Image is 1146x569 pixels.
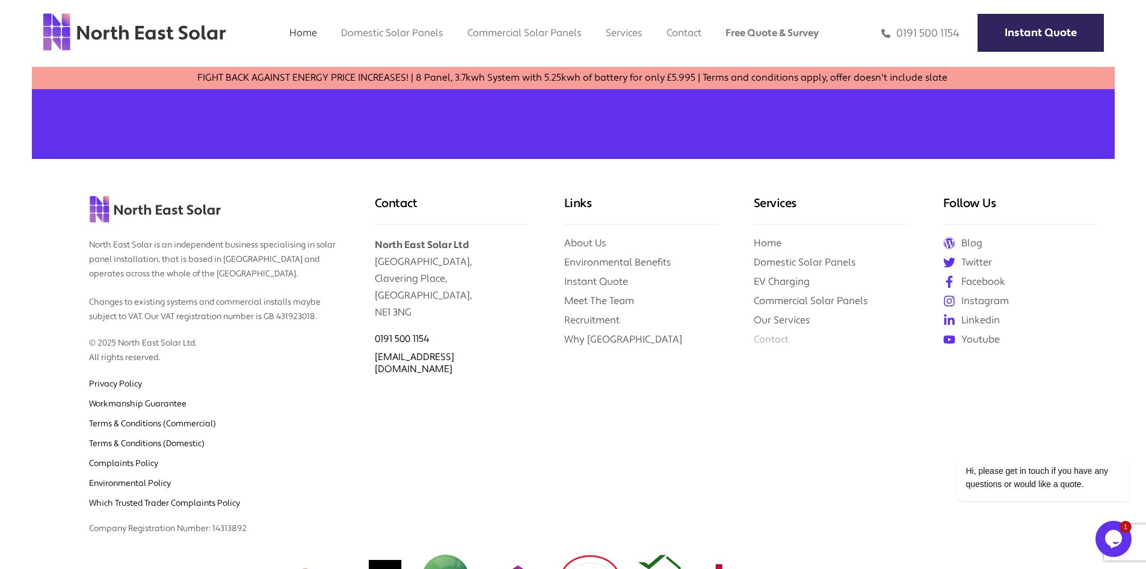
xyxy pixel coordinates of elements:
[943,314,1097,327] a: Linkedin
[754,333,789,346] a: Contact
[754,237,781,249] a: Home
[564,237,606,249] a: About Us
[943,237,955,249] img: Wordpress icon
[375,195,528,225] h3: Contact
[725,26,819,39] a: Free Quote & Survey
[943,195,1097,225] h3: Follow Us
[89,498,240,509] a: Which Trusted Trader Complaints Policy
[754,256,856,269] a: Domestic Solar Panels
[341,26,443,39] a: Domestic Solar Panels
[289,26,317,39] a: Home
[754,294,868,307] a: Commercial Solar Panels
[375,225,528,321] p: [GEOGRAPHIC_DATA], Clavering Place, [GEOGRAPHIC_DATA], NE1 3NG
[89,478,171,489] a: Environmental Policy
[917,346,1134,515] iframe: chat widget
[754,275,810,288] a: EV Charging
[42,12,227,52] img: north east solar logo
[943,295,955,307] img: instagram icon
[89,399,186,409] a: Workmanship Guarantee
[564,333,682,346] a: Why [GEOGRAPHIC_DATA]
[943,275,1097,288] a: Facebook
[881,26,890,40] img: phone icon
[564,256,671,269] a: Environmental Benefits
[564,314,620,326] a: Recruitment
[1095,521,1134,557] iframe: chat widget
[89,325,339,365] p: © 2025 North East Solar Ltd. All rights reserved.
[375,351,454,375] a: [EMAIL_ADDRESS][DOMAIN_NAME]
[667,26,701,39] a: Contact
[943,256,1097,269] a: Twitter
[375,238,469,251] b: North East Solar Ltd
[89,458,158,469] a: Complaints Policy
[943,334,955,346] img: youtube icon
[89,226,339,325] p: North East Solar is an independent business specialising in solar panel installation, that is bas...
[89,438,205,449] a: Terms & Conditions (Domestic)
[943,314,955,326] img: linkedin icon
[881,26,960,40] a: 0191 500 1154
[89,418,216,429] a: Terms & Conditions (Commercial)
[943,276,955,288] img: facebook icon
[564,195,718,225] h3: Links
[467,26,582,39] a: Commercial Solar Panels
[978,14,1104,52] a: Instant Quote
[754,314,810,326] a: Our Services
[564,294,634,307] a: Meet The Team
[89,379,142,390] a: Privacy Policy
[606,26,642,39] a: Services
[375,333,430,345] a: 0191 500 1154
[564,275,628,288] a: Instant Quote
[943,237,1097,250] a: Blog
[943,294,1097,308] a: Instagram
[943,257,955,269] img: twitter icon
[754,195,907,225] h3: Services
[89,195,221,223] img: north east solar logo
[943,333,1097,346] a: Youtube
[89,510,339,536] p: Company Registration Number: 14313892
